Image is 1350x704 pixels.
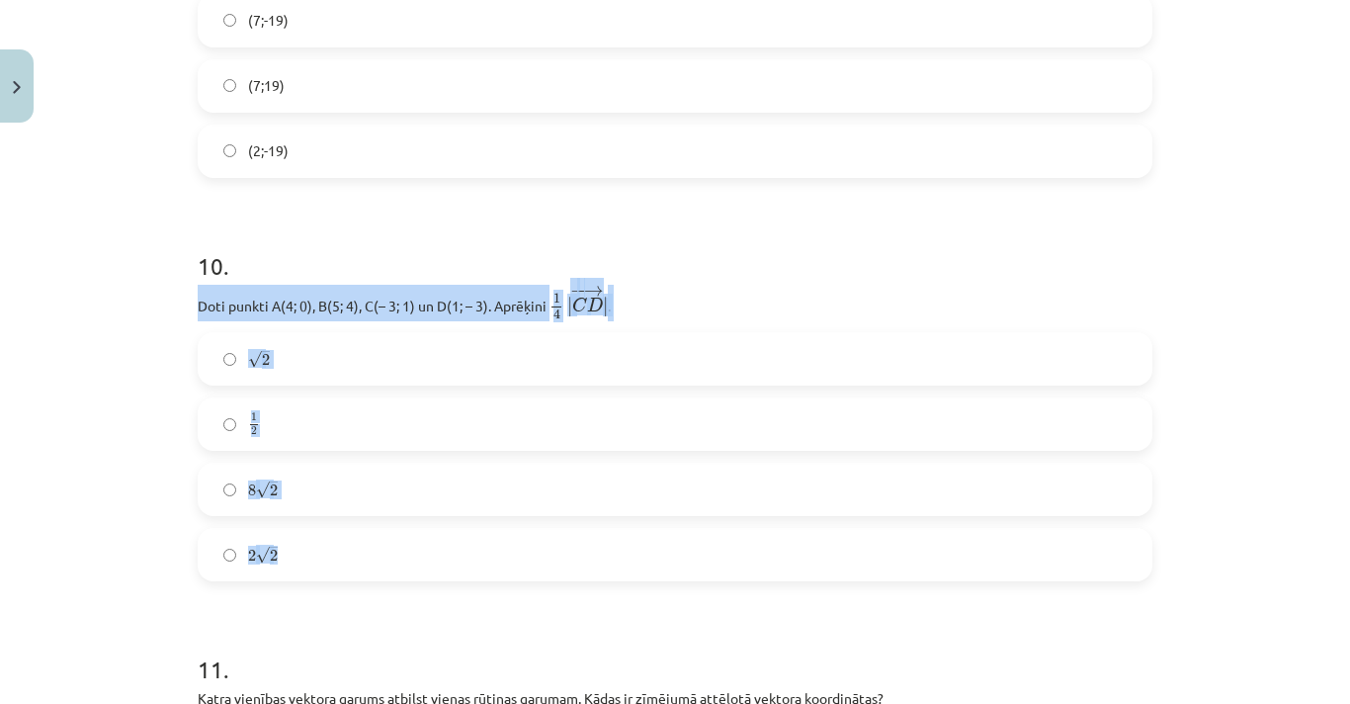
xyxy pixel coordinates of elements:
span: D [587,298,603,311]
span: → [584,286,604,297]
span: 1 [553,294,560,304]
span: 2 [270,550,278,562]
span: 2 [248,550,256,562]
p: Doti punkti A(4; 0), B(5; 4), C(– 3; 1) un D(1; – 3). Aprēķini ﻿ . [198,285,1152,321]
span: √ [256,547,270,564]
h1: 10 . [198,218,1152,279]
img: icon-close-lesson-0947bae3869378f0d4975bcd49f059093ad1ed9edebbc8119c70593378902aed.svg [13,81,21,94]
span: √ [248,351,262,368]
span: √ [256,482,270,498]
span: 4 [553,309,560,320]
span: 1 [251,413,257,422]
span: 2 [262,354,270,366]
input: (7;-19) [223,14,236,27]
span: C [572,298,587,312]
span: 2 [251,427,257,436]
span: | [603,297,608,317]
span: | [567,297,572,317]
span: − [570,286,585,297]
input: (2;-19) [223,144,236,157]
input: (7;19) [223,79,236,92]
span: − [577,286,580,297]
span: 2 [270,484,278,496]
span: 8 [248,484,256,496]
h1: 11 . [198,621,1152,682]
span: (7;-19) [248,10,289,31]
span: (2;-19) [248,140,289,161]
span: (7;19) [248,75,285,96]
